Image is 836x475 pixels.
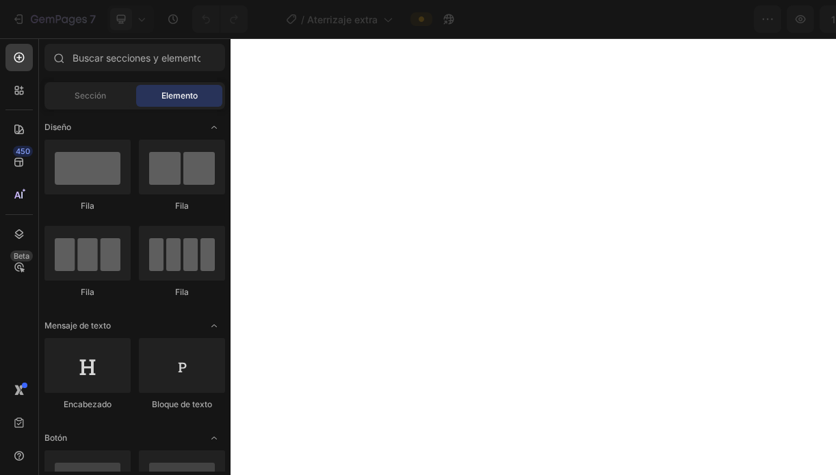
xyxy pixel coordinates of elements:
[161,90,198,102] span: Elemento
[139,398,225,411] div: Bloque de texto
[203,315,225,337] span: Alternar abierto
[44,432,67,444] span: Botón
[699,14,728,25] span: Salvar
[203,427,225,449] span: Alternar abierto
[44,200,131,212] div: Fila
[231,38,836,475] iframe: Design area
[753,12,791,27] font: Publicar
[742,5,802,33] button: Publicar
[44,320,111,332] span: Mensaje de texto
[75,90,106,102] span: Sección
[549,5,685,33] button: 1 producto asignado
[44,121,71,133] span: Diseño
[44,286,131,298] div: Fila
[139,286,225,298] div: Fila
[44,398,131,411] div: Encabezado
[560,12,655,27] span: 1 producto asignado
[301,12,304,27] span: /
[13,146,33,157] div: 450
[90,11,96,27] p: 7
[44,44,225,71] input: Buscar secciones y elementos
[203,116,225,138] span: Alternar abierto
[192,5,248,33] div: Deshacer/Rehacer
[691,5,736,33] button: Salvar
[10,251,33,261] div: Beta
[5,5,102,33] button: 7
[139,200,225,212] div: Fila
[307,12,378,27] span: Aterrizaje extra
